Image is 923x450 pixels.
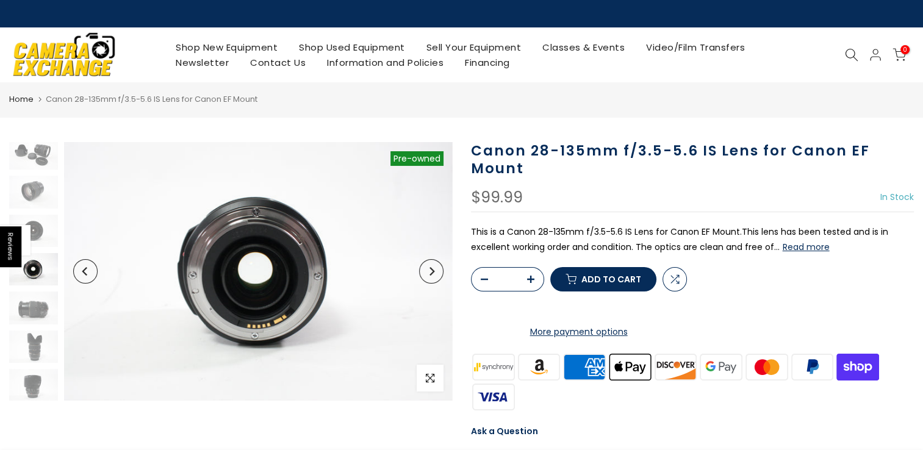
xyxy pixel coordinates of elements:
[516,352,562,382] img: amazon payments
[471,382,517,412] img: visa
[9,93,34,105] a: Home
[165,40,289,55] a: Shop New Equipment
[317,55,454,70] a: Information and Policies
[454,55,521,70] a: Financing
[835,352,881,382] img: shopify pay
[471,425,538,437] a: Ask a Question
[699,352,744,382] img: google pay
[581,275,641,284] span: Add to cart
[532,40,636,55] a: Classes & Events
[419,259,444,284] button: Next
[471,352,517,382] img: synchrony
[165,55,240,70] a: Newsletter
[415,40,532,55] a: Sell Your Equipment
[783,241,830,252] button: Read more
[471,190,523,205] div: $99.99
[471,142,914,177] h1: Canon 28-135mm f/3.5-5.6 IS Lens for Canon EF Mount
[46,93,257,105] span: Canon 28-135mm f/3.5-5.6 IS Lens for Canon EF Mount
[744,352,789,382] img: master
[471,224,914,255] p: This is a Canon 28-135mm f/3.5-5.6 IS Lens for Canon EF Mount.This lens has been tested and is in...
[240,55,317,70] a: Contact Us
[653,352,699,382] img: discover
[471,324,687,340] a: More payment options
[636,40,756,55] a: Video/Film Transfers
[880,191,914,203] span: In Stock
[789,352,835,382] img: paypal
[289,40,416,55] a: Shop Used Equipment
[550,267,656,291] button: Add to cart
[73,259,98,284] button: Previous
[562,352,608,382] img: american express
[892,48,906,62] a: 0
[607,352,653,382] img: apple pay
[900,45,910,54] span: 0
